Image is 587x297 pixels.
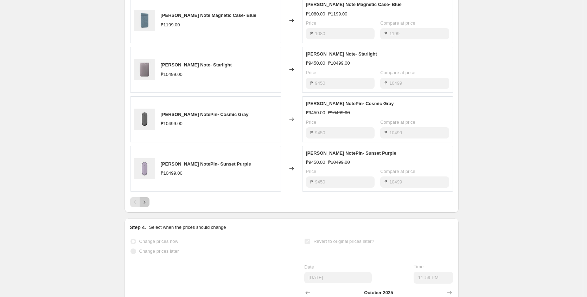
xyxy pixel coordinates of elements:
[306,60,325,67] div: ₱9450.00
[306,11,325,18] div: ₱1080.00
[130,197,149,207] nav: Pagination
[161,170,183,177] div: ₱10499.00
[380,70,415,75] span: Compare at price
[313,239,374,244] span: Revert to original prices later?
[414,264,423,269] span: Time
[310,179,313,185] span: ₱
[134,109,155,130] img: ginee_20250626172150470_8823923520-converted-from-jpg_80x.webp
[384,31,387,36] span: ₱
[306,20,317,26] span: Price
[306,101,394,106] span: [PERSON_NAME] NotePin- Cosmic Gray
[306,70,317,75] span: Price
[414,272,453,284] input: 12:00
[134,158,155,179] img: ginee_20250626172247454_0684757494-converted-from-jpg_80x.webp
[161,120,183,127] div: ₱10499.00
[306,150,396,156] span: [PERSON_NAME] NotePin- Sunset Purple
[304,264,314,270] span: Date
[306,159,325,166] div: ₱9450.00
[380,120,415,125] span: Compare at price
[134,59,155,80] img: ginee_20250626172117504_3827495827-converted-from-jpg_80x.webp
[139,248,179,254] span: Change prices later
[161,112,249,117] span: [PERSON_NAME] NotePin- Cosmic Gray
[140,197,149,207] button: Next
[310,130,313,135] span: ₱
[328,159,350,166] strike: ₱10499.00
[161,21,180,28] div: ₱1199.00
[149,224,226,231] p: Select when the prices should change
[384,130,387,135] span: ₱
[161,13,256,18] span: [PERSON_NAME] Note Magnetic Case- Blue
[304,272,372,283] input: 10/8/2025
[310,31,313,36] span: ₱
[380,20,415,26] span: Compare at price
[306,120,317,125] span: Price
[306,109,325,116] div: ₱9450.00
[384,179,387,185] span: ₱
[328,109,350,116] strike: ₱10499.00
[161,161,251,167] span: [PERSON_NAME] NotePin- Sunset Purple
[134,10,155,31] img: ginee_20250626172407771_4816992634-converted-from-jpg_80x.webp
[310,80,313,86] span: ₱
[161,71,183,78] div: ₱10499.00
[306,51,377,57] span: [PERSON_NAME] Note- Starlight
[328,11,347,18] strike: ₱1199.00
[161,62,232,67] span: [PERSON_NAME] Note- Starlight
[328,60,350,67] strike: ₱10499.00
[384,80,387,86] span: ₱
[306,2,402,7] span: [PERSON_NAME] Note Magnetic Case- Blue
[306,169,317,174] span: Price
[139,239,178,244] span: Change prices now
[380,169,415,174] span: Compare at price
[130,224,146,231] h2: Step 4.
